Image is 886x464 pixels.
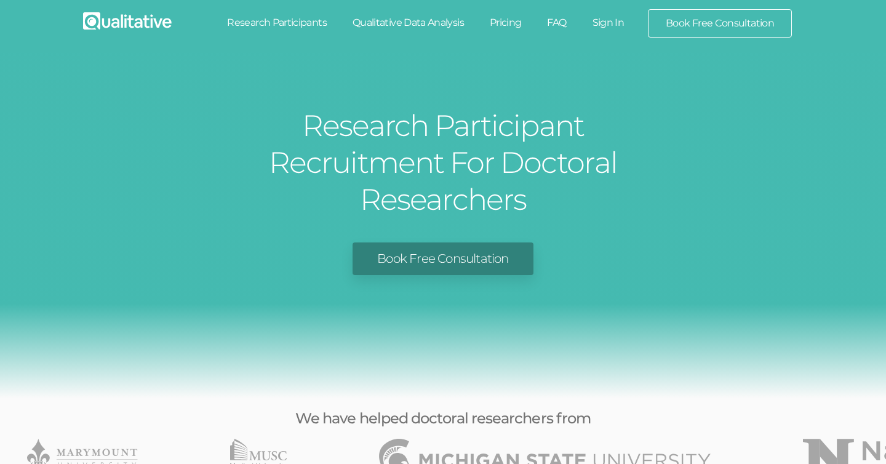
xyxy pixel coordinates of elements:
[340,9,477,36] a: Qualitative Data Analysis
[212,107,674,218] h1: Research Participant Recruitment For Doctoral Researchers
[649,10,791,37] a: Book Free Consultation
[214,9,340,36] a: Research Participants
[477,9,535,36] a: Pricing
[83,12,172,30] img: Qualitative
[580,9,637,36] a: Sign In
[534,9,579,36] a: FAQ
[353,242,533,275] a: Book Free Consultation
[148,410,738,426] h3: We have helped doctoral researchers from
